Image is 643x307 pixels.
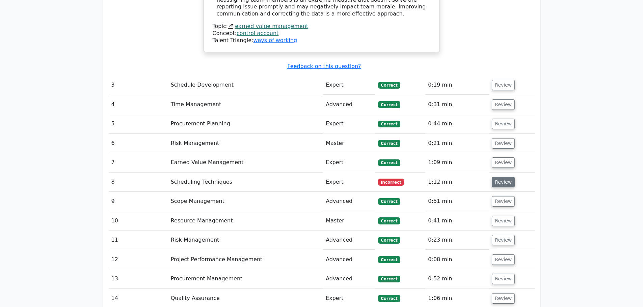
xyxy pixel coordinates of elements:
td: 1:09 min. [425,153,489,172]
a: ways of working [253,37,297,43]
button: Review [492,119,515,129]
td: 0:19 min. [425,75,489,95]
td: 12 [109,250,168,269]
td: 0:52 min. [425,269,489,288]
td: 3 [109,75,168,95]
td: 0:31 min. [425,95,489,114]
td: Project Performance Management [168,250,323,269]
span: Correct [378,159,400,166]
td: Risk Management [168,231,323,250]
button: Review [492,99,515,110]
div: Concept: [213,30,431,37]
td: Scheduling Techniques [168,173,323,192]
button: Review [492,216,515,226]
button: Review [492,177,515,187]
td: Resource Management [168,211,323,231]
div: Topic: [213,23,431,30]
td: 0:51 min. [425,192,489,211]
button: Review [492,293,515,304]
td: Schedule Development [168,75,323,95]
span: Correct [378,198,400,205]
span: Correct [378,237,400,244]
button: Review [492,235,515,245]
span: Incorrect [378,179,404,185]
td: Earned Value Management [168,153,323,172]
td: Expert [323,75,375,95]
span: Correct [378,295,400,302]
span: Correct [378,121,400,127]
button: Review [492,274,515,284]
td: 0:41 min. [425,211,489,231]
a: earned value management [235,23,308,29]
td: Advanced [323,250,375,269]
td: Expert [323,153,375,172]
td: 6 [109,134,168,153]
div: Talent Triangle: [213,23,431,44]
td: 8 [109,173,168,192]
span: Correct [378,256,400,263]
td: Expert [323,114,375,133]
td: 13 [109,269,168,288]
button: Review [492,157,515,168]
td: 0:44 min. [425,114,489,133]
td: Procurement Management [168,269,323,288]
span: Correct [378,276,400,282]
span: Correct [378,82,400,89]
span: Correct [378,101,400,108]
span: Correct [378,217,400,224]
button: Review [492,254,515,265]
td: 1:12 min. [425,173,489,192]
td: 0:08 min. [425,250,489,269]
td: 4 [109,95,168,114]
td: Scope Management [168,192,323,211]
td: Master [323,134,375,153]
td: Advanced [323,95,375,114]
a: control account [237,30,278,36]
td: Procurement Planning [168,114,323,133]
td: Time Management [168,95,323,114]
td: 7 [109,153,168,172]
td: Risk Management [168,134,323,153]
td: 9 [109,192,168,211]
td: Advanced [323,269,375,288]
td: 0:23 min. [425,231,489,250]
td: 11 [109,231,168,250]
a: Feedback on this question? [287,63,361,69]
td: 0:21 min. [425,134,489,153]
span: Correct [378,140,400,147]
button: Review [492,138,515,149]
button: Review [492,80,515,90]
td: Advanced [323,231,375,250]
td: 10 [109,211,168,231]
td: Advanced [323,192,375,211]
td: 5 [109,114,168,133]
button: Review [492,196,515,207]
td: Expert [323,173,375,192]
td: Master [323,211,375,231]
